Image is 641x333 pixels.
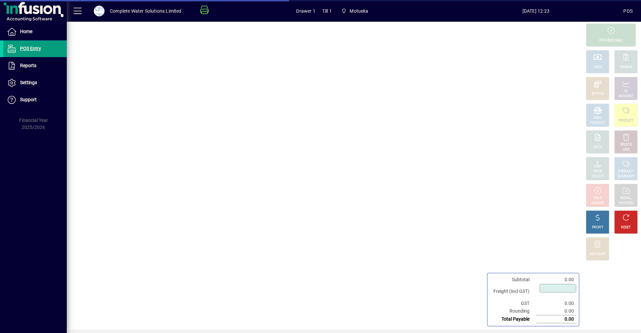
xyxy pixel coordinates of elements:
[590,252,606,257] div: DISCOUNT
[3,92,67,108] a: Support
[339,5,371,17] span: Motueka
[592,174,604,179] div: SELECT
[536,300,576,307] td: 0.00
[593,65,602,70] div: CASH
[591,201,604,206] div: INVOICE
[448,6,623,16] span: [DATE] 12:23
[620,142,632,147] div: DELETE
[618,169,633,174] div: PRODUCT
[20,63,36,68] span: Reports
[3,23,67,40] a: Home
[536,276,576,284] td: 0.00
[88,5,110,17] button: Profile
[619,201,633,206] div: INVOICES
[590,121,605,126] div: PRODUCT
[623,147,629,152] div: LINE
[593,145,602,150] div: NOTE
[20,80,37,85] span: Settings
[599,38,623,43] div: PROCESS SALE
[350,6,368,16] span: Motueka
[3,74,67,91] a: Settings
[322,6,332,16] span: Till 1
[490,307,536,315] td: Rounding
[593,196,602,201] div: HOLD
[594,116,602,121] div: MISC
[490,300,536,307] td: GST
[536,315,576,323] td: 0.00
[618,94,634,99] div: ACCOUNT
[623,6,633,16] div: POS
[624,89,628,94] div: GL
[621,225,631,230] div: RESET
[3,57,67,74] a: Reports
[490,315,536,323] td: Total Payable
[536,307,576,315] td: 0.00
[620,196,632,201] div: RECALL
[592,92,604,97] div: EFTPOS
[20,29,32,34] span: Home
[20,97,37,102] span: Support
[20,46,41,51] span: POS Entry
[490,284,536,300] td: Freight (Incl GST)
[296,6,315,16] span: Drawer 1
[490,276,536,284] td: Subtotal
[618,118,633,123] div: PRODUCT
[592,225,603,230] div: PROFIT
[593,169,602,174] div: PRICE
[110,6,182,16] div: Complete Water Solutions Limited
[618,174,634,179] div: SUMMARY
[620,65,633,70] div: CHARGE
